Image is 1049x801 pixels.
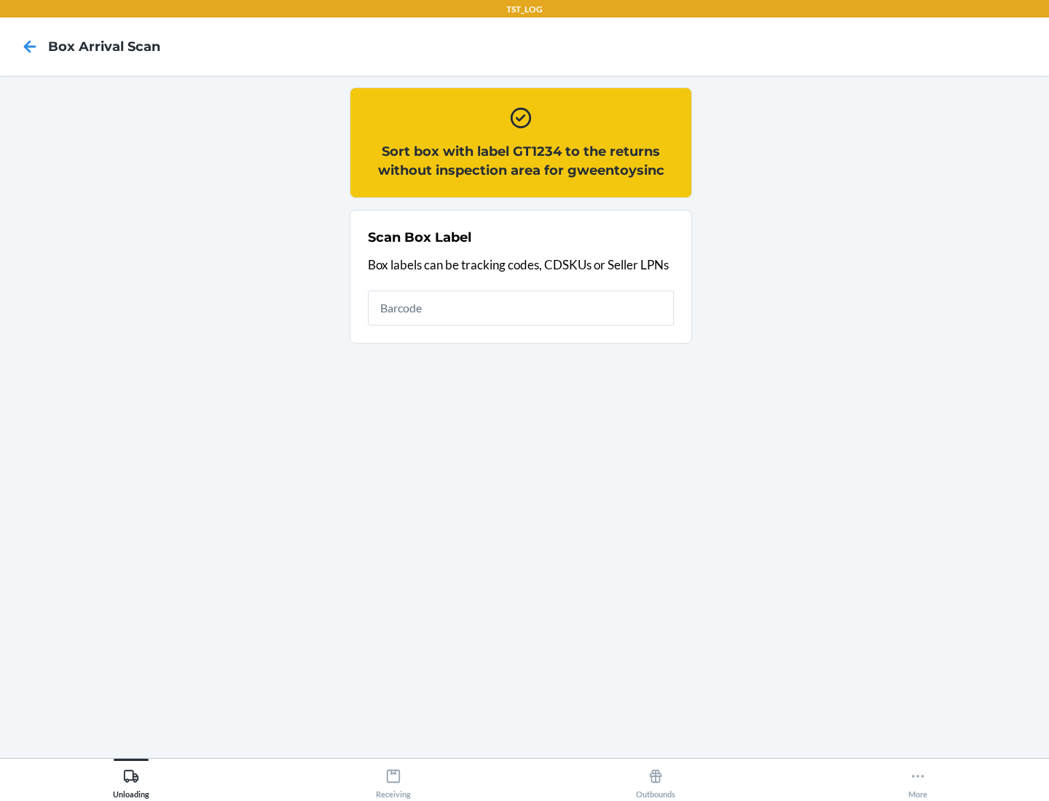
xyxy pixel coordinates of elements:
[368,291,674,325] input: Barcode
[368,142,674,180] h2: Sort box with label GT1234 to the returns without inspection area for gweentoysinc
[908,762,927,799] div: More
[636,762,675,799] div: Outbounds
[506,3,543,16] p: TST_LOG
[376,762,411,799] div: Receiving
[262,759,524,799] button: Receiving
[113,762,149,799] div: Unloading
[368,256,674,275] p: Box labels can be tracking codes, CDSKUs or Seller LPNs
[787,759,1049,799] button: More
[48,37,160,56] h4: Box Arrival Scan
[368,228,471,247] h2: Scan Box Label
[524,759,787,799] button: Outbounds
